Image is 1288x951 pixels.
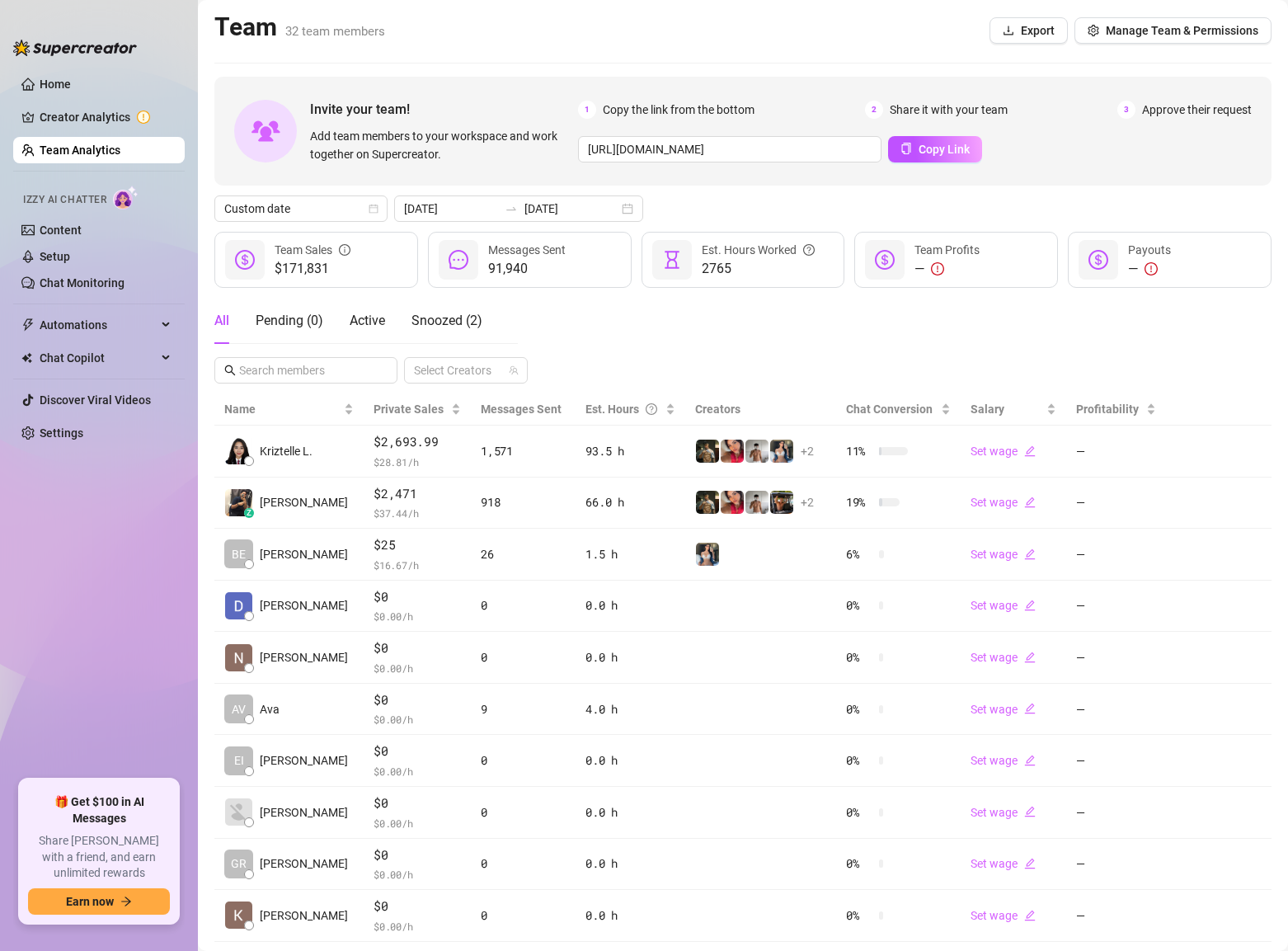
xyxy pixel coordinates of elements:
[21,352,32,364] img: Chat Copilot
[801,493,814,511] span: + 2
[914,243,980,257] span: Team Profits
[1024,497,1036,508] span: edit
[888,136,982,162] button: Copy Link
[1066,529,1166,581] td: —
[411,313,482,328] span: Snoozed ( 2 )
[585,751,675,770] div: 0.0 h
[801,442,814,460] span: + 2
[1088,25,1099,36] span: setting
[374,454,461,470] span: $ 28.81 /h
[585,400,661,418] div: Est. Hours
[1066,581,1166,633] td: —
[260,803,348,822] span: [PERSON_NAME]
[260,854,348,873] span: [PERSON_NAME]
[696,491,719,514] img: Tony
[224,196,378,221] span: Custom date
[374,587,461,607] span: $0
[1076,403,1139,416] span: Profitability
[846,751,872,770] span: 0 %
[239,361,374,379] input: Search members
[374,608,461,624] span: $ 0.00 /h
[374,484,461,504] span: $2,471
[374,793,461,813] span: $0
[275,259,350,279] span: $171,831
[971,548,1036,561] a: Set wageedit
[260,648,348,666] span: [PERSON_NAME]
[900,143,912,154] span: copy
[374,505,461,521] span: $ 37.44 /h
[770,491,793,514] img: Nathan
[971,754,1036,767] a: Set wageedit
[971,806,1036,819] a: Set wageedit
[971,445,1036,458] a: Set wageedit
[260,442,313,460] span: Kriztelle L.
[374,845,461,865] span: $0
[235,250,255,270] span: dollar-circle
[603,101,754,119] span: Copy the link from the bottom
[481,403,562,416] span: Messages Sent
[702,259,815,279] span: 2765
[40,426,83,440] a: Settings
[524,200,618,218] input: End date
[1021,24,1055,37] span: Export
[23,192,106,208] span: Izzy AI Chatter
[260,906,348,925] span: [PERSON_NAME]
[374,741,461,761] span: $0
[1066,890,1166,942] td: —
[702,241,815,259] div: Est. Hours Worked
[646,400,657,418] span: question-circle
[275,241,350,259] div: Team Sales
[971,403,1004,416] span: Salary
[696,543,719,566] img: Katy
[40,312,157,338] span: Automations
[214,12,385,43] h2: Team
[1066,735,1166,787] td: —
[1142,101,1252,119] span: Approve their request
[846,442,872,460] span: 11 %
[481,493,566,511] div: 918
[40,224,82,237] a: Content
[481,442,566,460] div: 1,571
[374,660,461,676] span: $ 0.00 /h
[374,711,461,727] span: $ 0.00 /h
[803,241,815,259] span: question-circle
[865,101,883,119] span: 2
[1066,839,1166,891] td: —
[260,493,348,511] span: [PERSON_NAME]
[745,440,769,463] img: aussieboy_j
[585,493,675,511] div: 66.0 h
[225,798,252,826] img: Derik Barron
[310,127,571,163] span: Add team members to your workspace and work together on Supercreator.
[585,906,675,925] div: 0.0 h
[1066,478,1166,530] td: —
[285,24,385,39] span: 32 team members
[919,143,970,156] span: Copy Link
[40,104,172,130] a: Creator Analytics exclamation-circle
[662,250,682,270] span: hourglass
[21,318,35,332] span: thunderbolt
[225,644,252,671] img: Naomi Ochoa
[481,648,566,666] div: 0
[1088,250,1108,270] span: dollar-circle
[256,311,323,331] div: Pending ( 0 )
[846,596,872,614] span: 0 %
[481,854,566,873] div: 0
[1106,24,1258,37] span: Manage Team & Permissions
[40,276,125,290] a: Chat Monitoring
[745,491,769,514] img: aussieboy_j
[971,857,1036,870] a: Set wageedit
[374,815,461,831] span: $ 0.00 /h
[481,545,566,563] div: 26
[369,204,378,214] span: calendar
[770,440,793,463] img: Katy
[260,596,348,614] span: [PERSON_NAME]
[721,440,744,463] img: Vanessa
[505,202,518,215] span: to
[971,599,1036,612] a: Set wageedit
[1024,703,1036,714] span: edit
[1066,632,1166,684] td: —
[1024,806,1036,817] span: edit
[244,508,254,518] div: z
[846,493,872,511] span: 19 %
[578,101,596,119] span: 1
